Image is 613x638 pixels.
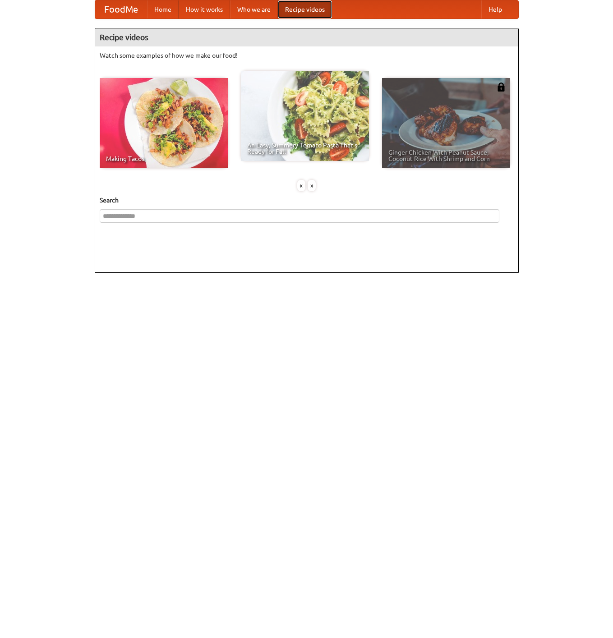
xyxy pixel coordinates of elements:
a: How it works [179,0,230,18]
span: Making Tacos [106,156,221,162]
a: An Easy, Summery Tomato Pasta That's Ready for Fall [241,71,369,161]
p: Watch some examples of how we make our food! [100,51,514,60]
img: 483408.png [497,83,506,92]
div: » [308,180,316,191]
a: Who we are [230,0,278,18]
a: Home [147,0,179,18]
a: Making Tacos [100,78,228,168]
h5: Search [100,196,514,205]
h4: Recipe videos [95,28,518,46]
a: FoodMe [95,0,147,18]
a: Help [481,0,509,18]
span: An Easy, Summery Tomato Pasta That's Ready for Fall [247,142,363,155]
div: « [297,180,305,191]
a: Recipe videos [278,0,332,18]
